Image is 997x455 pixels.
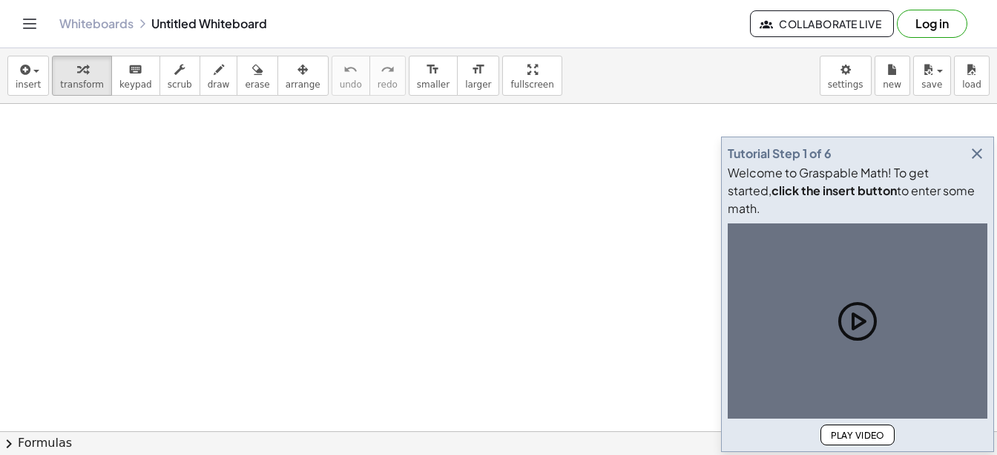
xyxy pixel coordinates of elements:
button: load [954,56,990,96]
button: undoundo [332,56,370,96]
button: insert [7,56,49,96]
button: erase [237,56,277,96]
button: Play Video [820,425,895,445]
button: arrange [277,56,329,96]
button: Toggle navigation [18,12,42,36]
span: insert [16,79,41,90]
button: new [875,56,910,96]
button: format_sizesmaller [409,56,458,96]
button: keyboardkeypad [111,56,160,96]
button: scrub [159,56,200,96]
span: save [921,79,942,90]
i: format_size [426,61,440,79]
span: draw [208,79,230,90]
span: fullscreen [510,79,553,90]
i: format_size [471,61,485,79]
a: Whiteboards [59,16,134,31]
button: redoredo [369,56,406,96]
button: draw [200,56,238,96]
span: scrub [168,79,192,90]
span: undo [340,79,362,90]
button: Collaborate Live [750,10,894,37]
span: transform [60,79,104,90]
span: arrange [286,79,320,90]
span: load [962,79,981,90]
i: redo [381,61,395,79]
span: settings [828,79,863,90]
div: Tutorial Step 1 of 6 [728,145,832,163]
div: Welcome to Graspable Math! To get started, to enter some math. [728,164,987,217]
i: undo [343,61,358,79]
button: format_sizelarger [457,56,499,96]
button: fullscreen [502,56,562,96]
button: save [913,56,951,96]
span: redo [378,79,398,90]
b: click the insert button [771,183,897,198]
button: transform [52,56,112,96]
span: keypad [119,79,152,90]
span: Collaborate Live [763,17,881,30]
span: Play Video [830,430,885,441]
span: erase [245,79,269,90]
i: keyboard [128,61,142,79]
button: settings [820,56,872,96]
span: larger [465,79,491,90]
span: smaller [417,79,450,90]
span: new [883,79,901,90]
button: Log in [897,10,967,38]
